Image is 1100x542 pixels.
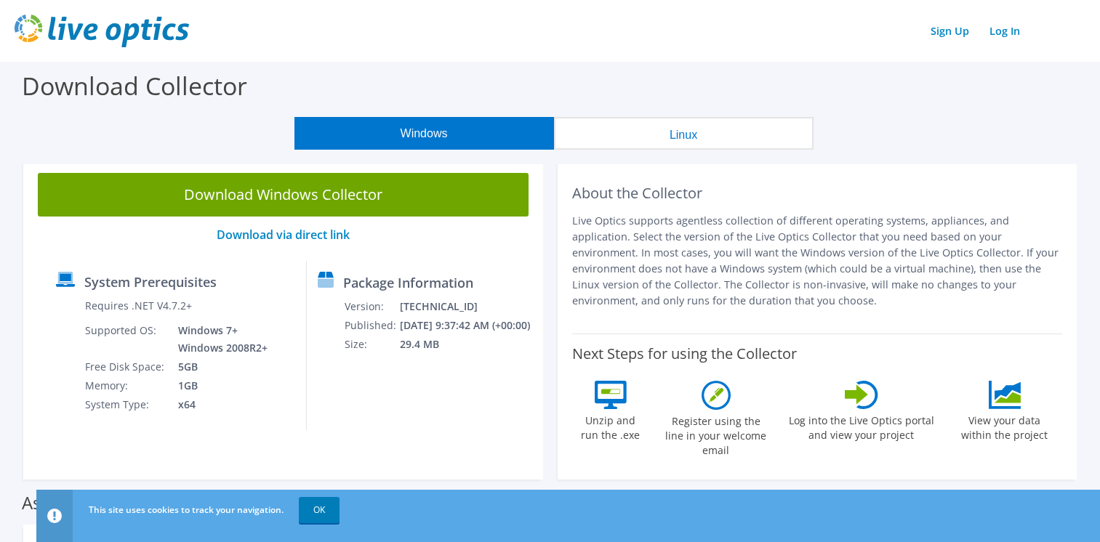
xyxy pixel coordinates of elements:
[15,15,189,47] img: live_optics_svg.svg
[167,395,270,414] td: x64
[84,376,167,395] td: Memory:
[22,496,425,510] label: Assessments supported by the Windows Collector
[84,357,167,376] td: Free Disk Space:
[572,213,1063,309] p: Live Optics supports agentless collection of different operating systems, appliances, and applica...
[38,173,529,217] a: Download Windows Collector
[85,299,192,313] label: Requires .NET V4.7.2+
[84,395,167,414] td: System Type:
[399,335,537,354] td: 29.4 MB
[399,297,537,316] td: [TECHNICAL_ID]
[788,409,935,442] label: Log into the Live Optics portal and view your project
[343,275,473,290] label: Package Information
[344,316,399,335] td: Published:
[167,321,270,357] td: Windows 7+ Windows 2008R2+
[572,185,1063,202] h2: About the Collector
[299,497,340,523] a: OK
[344,297,399,316] td: Version:
[572,345,797,363] label: Next Steps for using the Collector
[167,376,270,395] td: 1GB
[554,117,814,150] button: Linux
[217,227,350,243] a: Download via direct link
[294,117,554,150] button: Windows
[923,20,976,41] a: Sign Up
[167,357,270,376] td: 5GB
[952,409,1057,442] label: View your data within the project
[84,275,217,289] label: System Prerequisites
[662,410,771,458] label: Register using the line in your welcome email
[344,335,399,354] td: Size:
[577,409,644,442] label: Unzip and run the .exe
[399,316,537,335] td: [DATE] 9:37:42 AM (+00:00)
[982,20,1027,41] a: Log In
[89,503,284,516] span: This site uses cookies to track your navigation.
[22,69,247,102] label: Download Collector
[84,321,167,357] td: Supported OS:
